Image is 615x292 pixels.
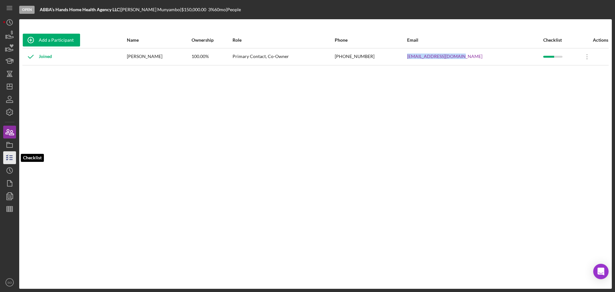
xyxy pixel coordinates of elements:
[7,281,12,284] text: SO
[226,7,241,12] div: | People
[407,38,543,43] div: Email
[40,7,121,12] div: |
[593,264,609,279] div: Open Intercom Messenger
[407,54,482,59] a: [EMAIL_ADDRESS][DOMAIN_NAME]
[192,49,232,65] div: 100.00%
[23,34,80,46] button: Add a Participant
[23,49,52,65] div: Joined
[40,7,119,12] b: ABBA’s Hands Home Health Agency LLC
[192,38,232,43] div: Ownership
[121,7,181,12] div: [PERSON_NAME] Munyambo |
[543,38,578,43] div: Checklist
[214,7,226,12] div: 60 mo
[233,38,334,43] div: Role
[127,38,191,43] div: Name
[127,49,191,65] div: [PERSON_NAME]
[39,34,74,46] div: Add a Participant
[233,49,334,65] div: Primary Contact, Co-Owner
[3,276,16,289] button: SO
[19,6,35,14] div: Open
[579,38,608,43] div: Actions
[335,49,406,65] div: [PHONE_NUMBER]
[181,7,208,12] div: $150,000.00
[208,7,214,12] div: 3 %
[335,38,406,43] div: Phone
